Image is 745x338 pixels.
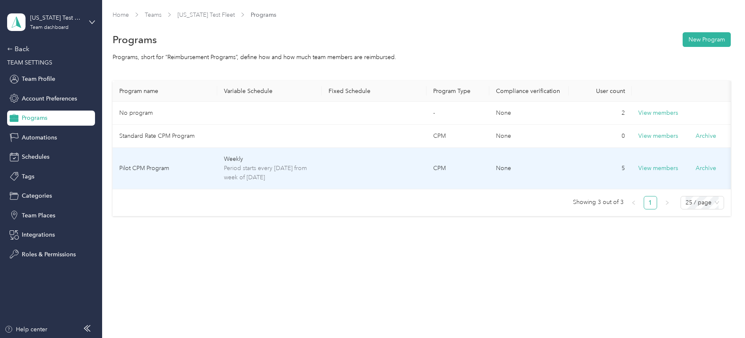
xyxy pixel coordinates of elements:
td: None [489,102,569,125]
a: [US_STATE] Test Fleet [177,11,235,18]
div: Programs, short for “Reimbursement Programs”, define how and how much team members are reimbursed. [113,53,731,62]
th: Variable Schedule [217,81,322,102]
td: None [489,125,569,148]
button: View members [638,132,678,141]
span: Automations [22,133,57,142]
span: 25 / page [686,196,719,209]
a: 1 [644,196,657,209]
button: Archive [696,132,716,140]
td: Standard Rate CPM Program [113,125,217,148]
th: Program name [113,81,217,102]
li: Previous Page [627,196,640,209]
button: Help center [5,325,47,334]
td: 2 [569,102,632,125]
button: View members [638,108,678,118]
span: Team Places [22,211,55,220]
span: Programs [251,10,276,19]
th: Program Type [426,81,489,102]
span: Roles & Permissions [22,250,76,259]
span: TEAM SETTINGS [7,59,52,66]
button: New Program [683,32,731,47]
span: right [665,200,670,205]
td: 5 [569,148,632,189]
li: Next Page [660,196,674,209]
span: Team Profile [22,75,55,83]
button: right [660,196,674,209]
th: Fixed Schedule [322,81,426,102]
td: None [489,148,569,189]
span: Account Preferences [22,94,77,103]
a: Home [113,11,129,18]
button: Archive [696,164,716,173]
span: left [631,200,636,205]
h1: Programs [113,35,157,44]
span: Tags [22,172,34,181]
span: Schedules [22,152,49,161]
td: CPM [426,148,489,189]
th: User count [569,81,632,102]
li: 1 [644,196,657,209]
td: 0 [569,125,632,148]
div: Back [7,44,91,54]
div: Team dashboard [30,25,69,30]
div: Page Size [681,196,724,209]
span: Showing 3 out of 3 [573,196,624,209]
td: CPM [426,125,489,148]
th: Compliance verification [489,81,569,102]
span: Categories [22,191,52,200]
span: Programs [22,114,47,122]
button: left [627,196,640,209]
div: [US_STATE] Test Fleet [30,13,82,22]
td: No program [113,102,217,125]
span: Integrations [22,230,55,239]
td: Pilot CPM Program [113,148,217,189]
span: Period starts every [DATE] from week of [DATE] [224,164,315,182]
span: Weekly [224,155,315,164]
iframe: Everlance-gr Chat Button Frame [698,291,745,338]
td: - [426,102,489,125]
a: Teams [145,11,162,18]
button: View members [638,164,678,173]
